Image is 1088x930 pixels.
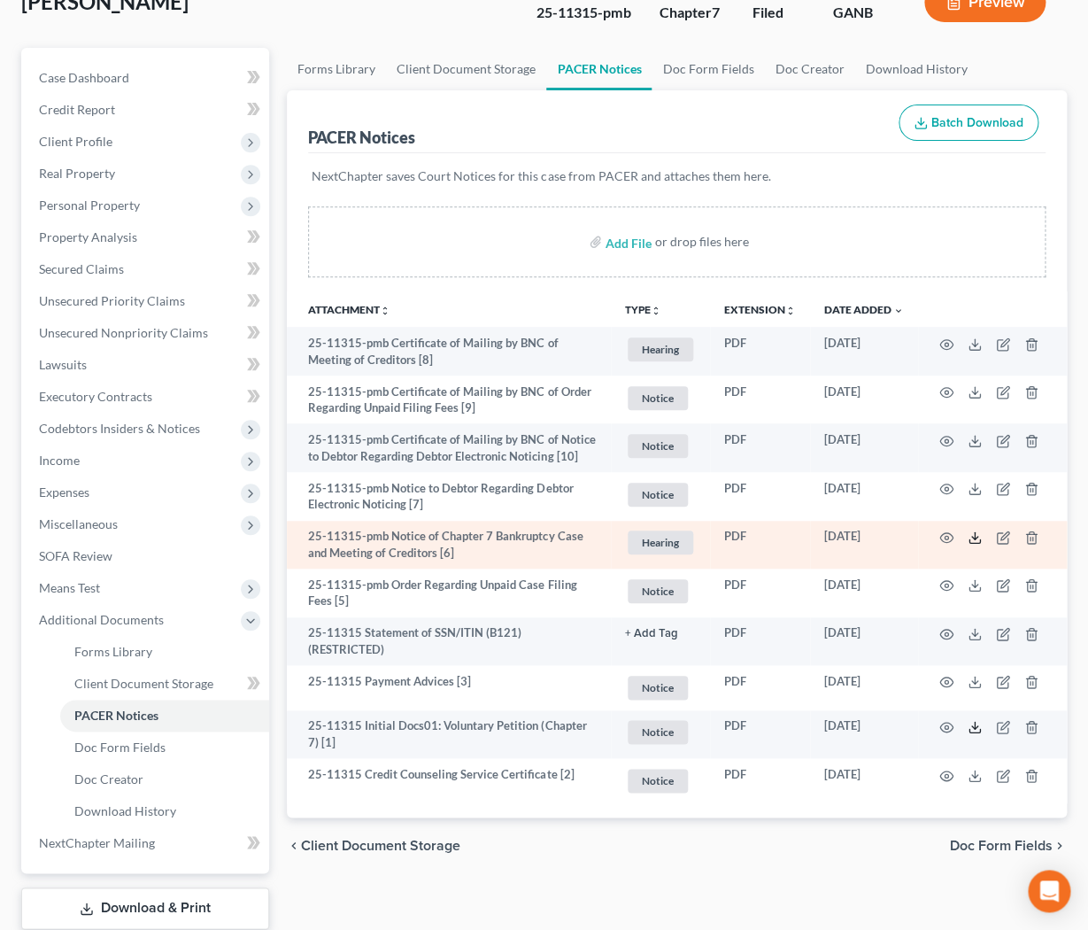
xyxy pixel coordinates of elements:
a: Executory Contracts [25,381,269,413]
td: PDF [710,423,810,472]
td: PDF [710,376,810,424]
td: 25-11315 Initial Docs01: Voluntary Petition (Chapter 7) [1] [287,710,611,759]
a: Notice [625,480,696,509]
td: 25-11315-pmb Certificate of Mailing by BNC of Order Regarding Unpaid Filing Fees [9] [287,376,611,424]
a: + Add Tag [625,624,696,641]
a: Forms Library [287,48,386,90]
td: 25-11315-pmb Notice of Chapter 7 Bankruptcy Case and Meeting of Creditors [6] [287,521,611,570]
button: chevron_left Client Document Storage [287,839,460,853]
i: chevron_right [1053,839,1067,853]
td: [DATE] [810,617,918,666]
a: Doc Creator [764,48,854,90]
span: 7 [711,4,719,20]
a: Download & Print [21,887,269,929]
span: Notice [628,676,688,700]
a: Client Document Storage [386,48,546,90]
i: chevron_left [287,839,301,853]
span: Forms Library [74,644,152,659]
span: Miscellaneous [39,516,118,531]
a: Credit Report [25,94,269,126]
td: 25-11315-pmb Certificate of Mailing by BNC of Meeting of Creditors [8] [287,327,611,376]
td: PDF [710,617,810,666]
i: unfold_more [651,306,661,316]
span: Additional Documents [39,612,164,627]
span: Codebtors Insiders & Notices [39,421,200,436]
td: [DATE] [810,710,918,759]
td: PDF [710,327,810,376]
td: 25-11315 Statement of SSN/ITIN (B121) (RESTRICTED) [287,617,611,666]
a: Forms Library [60,636,269,668]
a: NextChapter Mailing [25,827,269,859]
span: Notice [628,720,688,744]
a: Doc Creator [60,763,269,795]
span: PACER Notices [74,708,158,723]
a: Download History [854,48,977,90]
span: Doc Form Fields [950,839,1053,853]
a: Notice [625,717,696,747]
a: Notice [625,673,696,702]
td: [DATE] [810,569,918,617]
a: Unsecured Nonpriority Claims [25,317,269,349]
span: Client Document Storage [74,676,213,691]
a: Secured Claims [25,253,269,285]
a: Extensionunfold_more [724,303,796,316]
button: + Add Tag [625,628,678,639]
td: 25-11315 Payment Advices [3] [287,665,611,710]
div: Chapter [659,3,723,23]
span: Real Property [39,166,115,181]
td: [DATE] [810,327,918,376]
button: TYPEunfold_more [625,305,661,316]
td: [DATE] [810,423,918,472]
td: 25-11315-pmb Notice to Debtor Regarding Debtor Electronic Noticing [7] [287,472,611,521]
span: Property Analysis [39,229,137,244]
button: Doc Form Fields chevron_right [950,839,1067,853]
span: SOFA Review [39,548,112,563]
td: PDF [710,710,810,759]
div: or drop files here [655,233,749,251]
span: Income [39,453,80,468]
span: Doc Creator [74,771,143,787]
td: PDF [710,569,810,617]
span: Notice [628,386,688,410]
a: Doc Form Fields [652,48,764,90]
span: Download History [74,803,176,818]
a: PACER Notices [546,48,652,90]
a: Notice [625,577,696,606]
i: unfold_more [785,306,796,316]
a: Date Added expand_more [824,303,904,316]
span: Expenses [39,484,89,500]
td: [DATE] [810,521,918,570]
a: Hearing [625,335,696,364]
td: PDF [710,472,810,521]
td: [DATE] [810,376,918,424]
button: Batch Download [899,105,1038,142]
div: Open Intercom Messenger [1028,870,1070,912]
span: Personal Property [39,198,140,213]
a: Client Document Storage [60,668,269,700]
td: 25-11315 Credit Counseling Service Certificate [2] [287,758,611,803]
span: Client Profile [39,134,112,149]
td: 25-11315-pmb Order Regarding Unpaid Case Filing Fees [5] [287,569,611,617]
span: Hearing [628,531,693,554]
i: unfold_more [380,306,390,316]
a: Attachmentunfold_more [308,303,390,316]
span: Notice [628,579,688,603]
span: Client Document Storage [301,839,460,853]
span: Executory Contracts [39,389,152,404]
span: Lawsuits [39,357,87,372]
span: Unsecured Priority Claims [39,293,185,308]
a: Hearing [625,528,696,557]
span: Hearing [628,337,693,361]
i: expand_more [893,306,904,316]
div: Filed [752,3,804,23]
span: Doc Form Fields [74,740,166,755]
td: PDF [710,758,810,803]
span: Case Dashboard [39,70,129,85]
a: Notice [625,766,696,795]
a: PACER Notices [60,700,269,732]
a: Property Analysis [25,221,269,253]
span: NextChapter Mailing [39,835,155,850]
span: Notice [628,434,688,458]
td: [DATE] [810,758,918,803]
a: SOFA Review [25,540,269,572]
